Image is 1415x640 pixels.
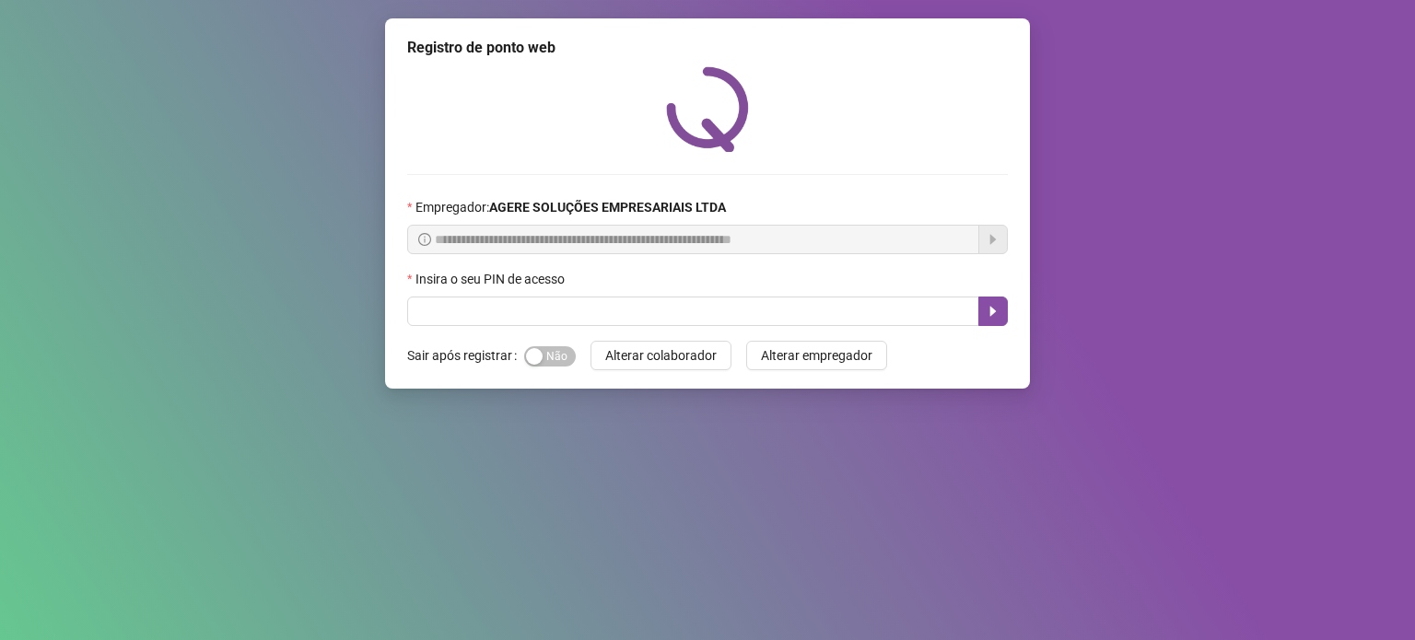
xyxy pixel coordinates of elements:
div: Registro de ponto web [407,37,1008,59]
img: QRPoint [666,66,749,152]
strong: AGERE SOLUÇÕES EMPRESARIAIS LTDA [489,200,726,215]
label: Insira o seu PIN de acesso [407,269,577,289]
label: Sair após registrar [407,341,524,370]
span: caret-right [986,304,1000,319]
button: Alterar empregador [746,341,887,370]
span: Alterar colaborador [605,345,717,366]
span: Empregador : [415,197,726,217]
span: info-circle [418,233,431,246]
button: Alterar colaborador [591,341,731,370]
span: Alterar empregador [761,345,872,366]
